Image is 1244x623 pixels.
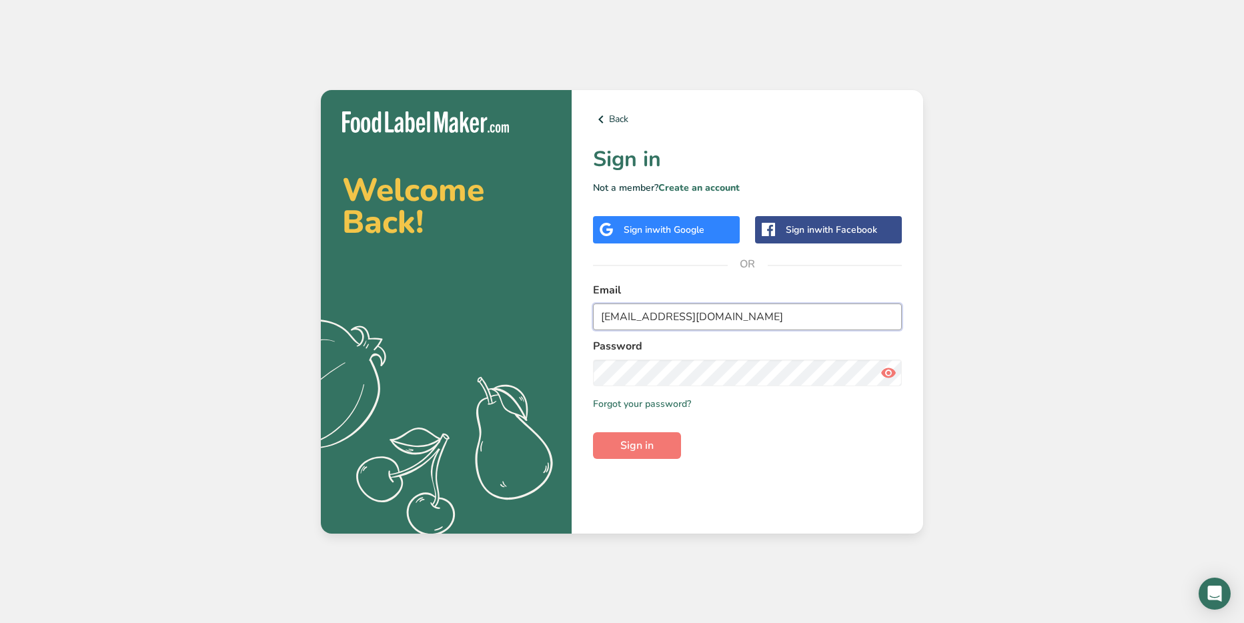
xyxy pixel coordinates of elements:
a: Create an account [658,181,740,194]
div: Sign in [624,223,704,237]
label: Password [593,338,902,354]
span: with Google [652,223,704,236]
div: Sign in [786,223,877,237]
p: Not a member? [593,181,902,195]
a: Back [593,111,902,127]
span: with Facebook [814,223,877,236]
img: Food Label Maker [342,111,509,133]
button: Sign in [593,432,681,459]
a: Forgot your password? [593,397,691,411]
span: OR [728,244,768,284]
h1: Sign in [593,143,902,175]
input: Enter Your Email [593,303,902,330]
span: Sign in [620,438,654,454]
label: Email [593,282,902,298]
div: Open Intercom Messenger [1199,578,1231,610]
h2: Welcome Back! [342,174,550,238]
